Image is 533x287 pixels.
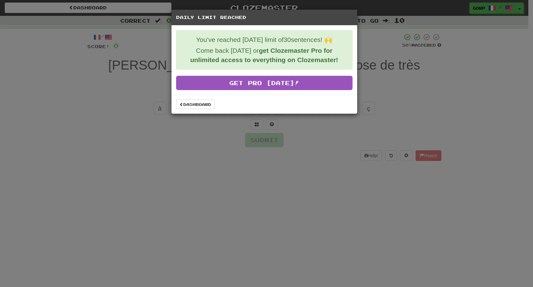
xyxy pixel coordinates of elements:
[181,46,348,65] p: Come back [DATE] or
[176,14,353,20] h5: Daily Limit Reached
[176,100,215,109] a: Dashboard
[176,76,353,90] a: Get Pro [DATE]!
[190,47,338,63] strong: get Clozemaster Pro for unlimited access to everything on Clozemaster!
[181,35,348,44] p: You've reached [DATE] limit of 30 sentences! 🙌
